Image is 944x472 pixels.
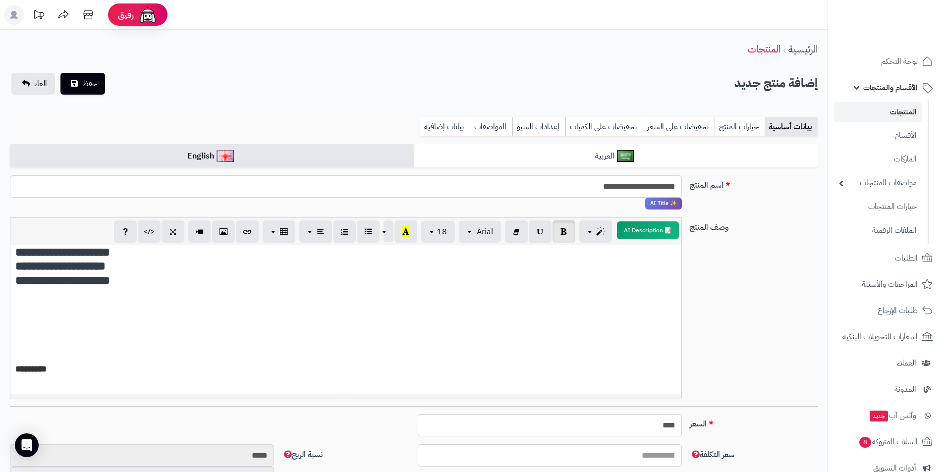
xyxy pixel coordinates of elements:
a: خيارات المنتجات [834,196,922,217]
a: إعدادات السيو [512,117,565,137]
button: 📝 AI Description [617,221,679,239]
a: المراجعات والأسئلة [834,272,938,296]
a: بيانات إضافية [420,117,470,137]
span: حفظ [82,78,97,90]
label: وصف المنتج [686,217,822,233]
span: الغاء [34,78,47,90]
a: المدونة [834,377,938,401]
span: إشعارات التحويلات البنكية [842,330,918,344]
a: إشعارات التحويلات البنكية [834,325,938,349]
span: نسبة الربح [282,449,323,461]
a: المنتجات [748,42,780,56]
img: ai-face.png [138,5,158,25]
a: العملاء [834,351,938,375]
label: اسم المنتج [686,175,822,191]
span: الأقسام والمنتجات [863,81,918,95]
a: English [10,144,414,168]
a: الماركات [834,149,922,170]
button: حفظ [60,73,105,95]
a: بيانات أساسية [765,117,818,137]
span: سعر التكلفة [690,449,734,461]
span: لوحة التحكم [881,54,918,68]
a: الأقسام [834,125,922,146]
a: المنتجات [834,102,922,122]
span: انقر لاستخدام رفيقك الذكي [645,198,682,210]
h2: إضافة منتج جديد [734,73,818,94]
a: طلبات الإرجاع [834,299,938,322]
span: 18 [437,226,447,238]
span: وآتس آب [869,409,916,422]
a: تخفيضات على السعر [643,117,715,137]
span: المراجعات والأسئلة [862,277,918,291]
span: الطلبات [895,251,918,265]
span: السلات المتروكة [858,435,918,449]
a: وآتس آبجديد [834,404,938,427]
div: Open Intercom Messenger [15,433,39,457]
a: مواصفات المنتجات [834,172,922,194]
span: 8 [859,437,871,448]
a: العربية [414,144,818,168]
a: خيارات المنتج [715,117,765,137]
span: العملاء [897,356,916,370]
button: 18 [421,221,455,243]
a: تخفيضات على الكميات [565,117,643,137]
span: رفيق [118,9,134,21]
img: English [217,150,234,162]
span: المدونة [894,382,916,396]
a: تحديثات المنصة [26,5,51,27]
a: لوحة التحكم [834,50,938,73]
span: Arial [477,226,493,238]
span: جديد [870,411,888,421]
a: الطلبات [834,246,938,270]
a: السلات المتروكة8 [834,430,938,454]
a: الرئيسية [788,42,818,56]
button: Arial [459,221,501,243]
img: العربية [617,150,634,162]
span: طلبات الإرجاع [878,304,918,317]
a: الملفات الرقمية [834,220,922,241]
a: الغاء [11,73,55,95]
label: السعر [686,414,822,430]
a: المواصفات [470,117,512,137]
